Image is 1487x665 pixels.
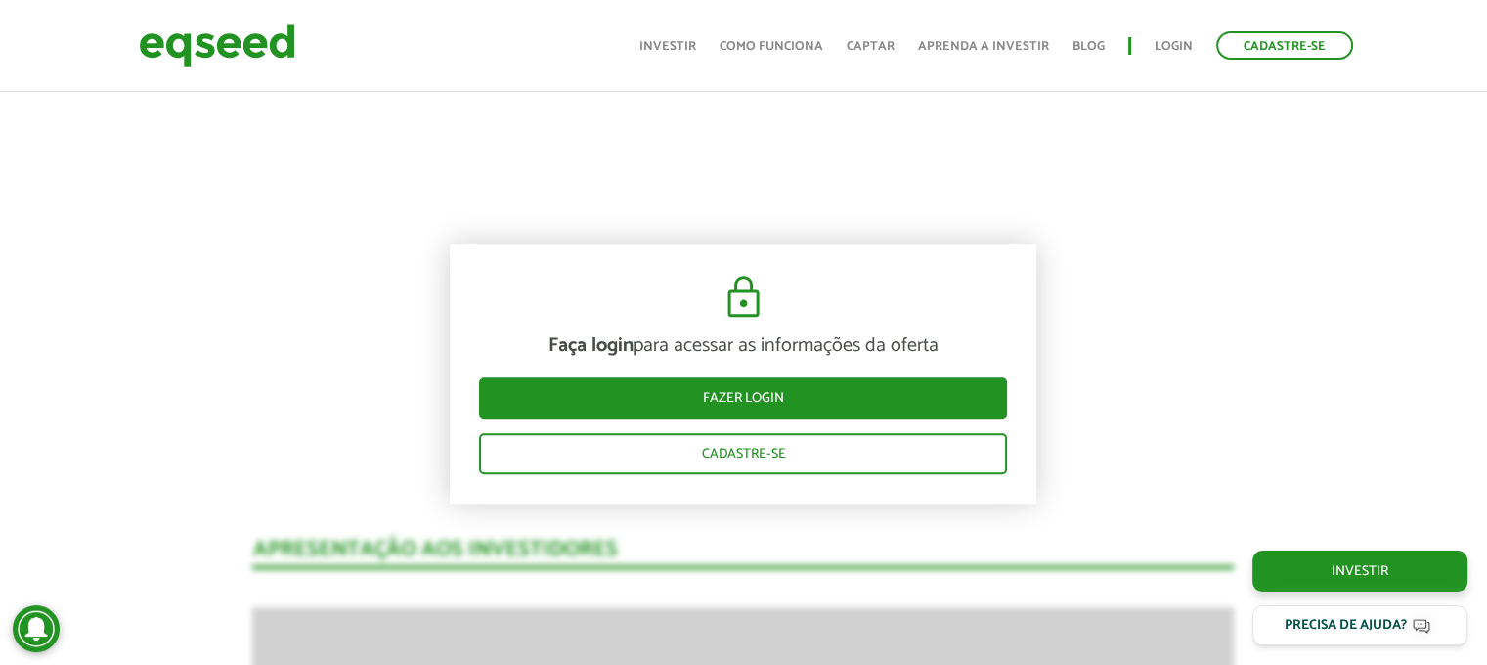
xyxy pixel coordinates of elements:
a: Investir [1252,551,1467,592]
a: Cadastre-se [1216,31,1353,60]
img: cadeado.svg [720,274,767,321]
a: Como funciona [720,40,823,53]
a: Investir [639,40,696,53]
p: para acessar as informações da oferta [479,334,1007,358]
strong: Faça login [548,330,634,362]
a: Login [1155,40,1193,53]
a: Cadastre-se [479,433,1007,474]
a: Fazer login [479,377,1007,419]
a: Blog [1072,40,1105,53]
img: EqSeed [139,20,295,71]
a: Captar [847,40,895,53]
a: Aprenda a investir [918,40,1049,53]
